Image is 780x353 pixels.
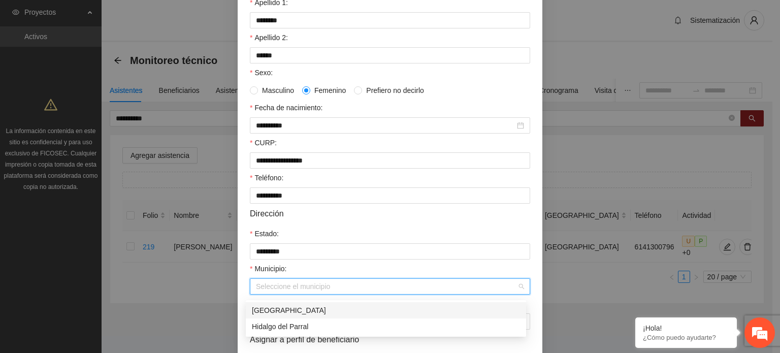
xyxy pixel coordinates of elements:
[250,102,322,113] label: Fecha de nacimiento:
[250,207,284,220] span: Dirección
[250,12,530,28] input: Apellido 1:
[250,228,279,239] label: Estado:
[643,324,729,332] div: ¡Hola!
[53,52,171,65] div: Chatee con nosotros ahora
[246,318,526,335] div: Hidalgo del Parral
[250,263,286,274] label: Municipio:
[250,137,277,148] label: CURP:
[643,334,729,341] p: ¿Cómo puedo ayudarte?
[362,85,428,96] span: Prefiero no decirlo
[59,117,140,220] span: Estamos en línea.
[250,47,530,63] input: Apellido 2:
[256,279,517,294] input: Municipio:
[250,187,530,204] input: Teléfono:
[252,305,520,316] div: [GEOGRAPHIC_DATA]
[250,67,273,78] label: Sexo:
[250,243,530,260] input: Estado:
[310,85,350,96] span: Femenino
[256,120,515,131] input: Fecha de nacimiento:
[250,32,288,43] label: Apellido 2:
[250,172,283,183] label: Teléfono:
[5,241,193,276] textarea: Escriba su mensaje y pulse “Intro”
[250,333,359,346] span: Asignar a perfil de beneficiario
[250,298,331,309] label: Colonia:
[252,321,520,332] div: Hidalgo del Parral
[258,85,298,96] span: Masculino
[250,152,530,169] input: CURP:
[167,5,191,29] div: Minimizar ventana de chat en vivo
[246,302,526,318] div: Chihuahua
